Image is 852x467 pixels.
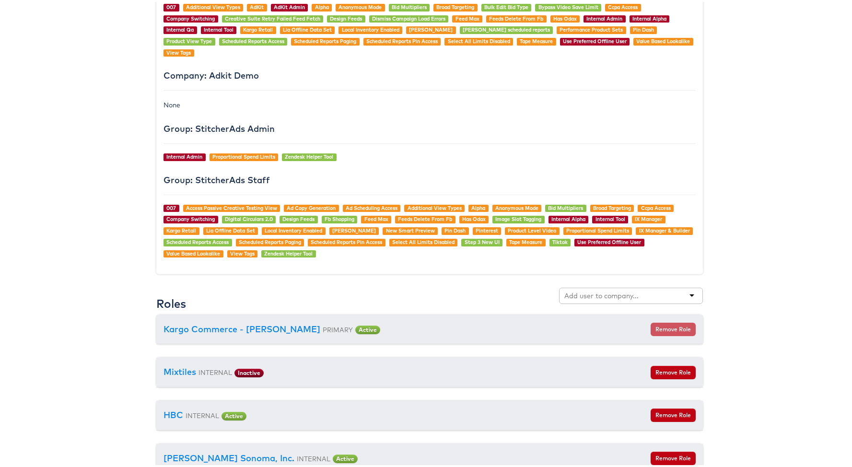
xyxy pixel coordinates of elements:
a: Bid Multipliers [392,2,427,9]
a: Alpha [471,203,485,210]
a: Kargo Retail [166,225,196,232]
a: Proportional Spend Limits [566,225,629,232]
a: Scheduled Reports Pin Access [311,237,382,244]
a: Local Inventory Enabled [342,24,399,31]
a: Has Odax [462,214,486,221]
a: Ad Copy Generation [287,203,336,210]
a: Kargo Retail [243,24,273,31]
a: Additional View Types [186,2,240,9]
a: IX Manager & Builder [639,225,690,232]
button: Remove Role [651,364,696,377]
a: Internal Qa [166,24,194,31]
a: Digital Circulars 2.0 [225,214,273,221]
a: Local Inventory Enabled [265,225,322,232]
a: Lia Offline Data Set [283,24,332,31]
a: AdKit Admin [274,2,305,9]
a: [PERSON_NAME] [409,24,453,31]
a: Company Switching [166,13,215,20]
a: Access Passive Creative Testing View [186,203,277,210]
a: Ccpa Access [641,203,671,210]
a: Internal Alpha [632,13,666,20]
a: Lia Offline Data Set [206,225,255,232]
a: Select All Limits Disabled [448,36,510,43]
a: 007 [166,203,176,210]
a: Scheduled Reports Access [222,36,284,43]
a: Use Preferred Offline User [563,36,627,43]
h3: Roles [156,295,186,308]
a: [PERSON_NAME] Sonoma, Inc. [163,451,294,462]
a: 007 [166,2,176,9]
a: View Tags [230,248,255,255]
a: Tape Measure [509,237,542,244]
a: Mixtiles [163,364,196,375]
a: Select All Limits Disabled [392,237,455,244]
a: Internal Tool [204,24,233,31]
a: Value Based Lookalike [636,36,690,43]
a: Internal Admin [166,152,202,158]
a: Feeds Delete From Fb [489,13,543,20]
a: Scheduled Reports Paging [239,237,301,244]
a: Broad Targeting [436,2,474,9]
a: Design Feeds [282,214,315,221]
a: Additional View Types [408,203,462,210]
h4: Group: StitcherAds Staff [163,174,696,183]
a: Product Level Video [508,225,556,232]
a: Proportional Spend Limits [212,152,275,158]
a: Anonymous Mode [495,203,538,210]
a: Dismiss Campaign Load Errors [372,13,445,20]
a: Scheduled Reports Access [166,237,229,244]
a: Kargo Commerce - [PERSON_NAME] [163,322,320,333]
button: Remove Role [651,321,696,334]
a: Anonymous Mode [338,2,382,9]
a: Fb Shopping [325,214,354,221]
a: Use Preferred Offline User [577,237,641,244]
small: INTERNAL [198,366,232,374]
a: HBC [163,408,183,419]
a: Ccpa Access [608,2,638,9]
a: Has Odax [553,13,577,20]
button: Remove Role [651,450,696,463]
a: Tiktok [552,237,568,244]
a: Zendesk Helper Tool [264,248,313,255]
small: INTERNAL [297,453,330,461]
a: Product View Type [166,36,212,43]
span: Active [355,324,380,332]
a: Scheduled Reports Pin Access [366,36,438,43]
input: Add user to company... [564,289,640,299]
a: Feeds Delete From Fb [398,214,452,221]
h4: Company: Adkit Demo [163,69,696,79]
button: Remove Role [651,407,696,420]
a: [PERSON_NAME] [332,225,376,232]
small: INTERNAL [186,409,219,418]
a: Zendesk Helper Tool [285,152,333,158]
a: View Tags [166,47,191,54]
a: AdKit [250,2,264,9]
a: Value Based Lookalike [166,248,220,255]
a: Company Switching [166,214,215,221]
a: New Smart Preview [386,225,435,232]
a: Broad Targeting [593,203,631,210]
a: Pinterest [476,225,498,232]
a: Internal Alpha [551,214,585,221]
a: Bulk Edit Bid Type [484,2,528,9]
a: Step 3 New UI [465,237,500,244]
h4: Group: StitcherAds Admin [163,122,696,132]
a: [PERSON_NAME] scheduled reports [463,24,550,31]
a: Feed Max [364,214,388,221]
a: Image Slot Tagging [495,214,541,221]
a: Creative Suite Retry Failed Feed Fetch [225,13,320,20]
span: Active [222,410,246,419]
a: Pin Dash [633,24,654,31]
a: Performance Product Sets [560,24,623,31]
a: IX Manager [635,214,662,221]
a: Internal Admin [586,13,622,20]
a: Scheduled Reports Paging [294,36,356,43]
a: Tape Measure [520,36,553,43]
a: Feed Max [455,13,479,20]
a: Alpha [315,2,329,9]
a: Pin Dash [444,225,466,232]
span: Inactive [234,367,264,375]
span: Active [333,453,358,461]
div: None [163,98,696,108]
small: PRIMARY [323,324,353,332]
